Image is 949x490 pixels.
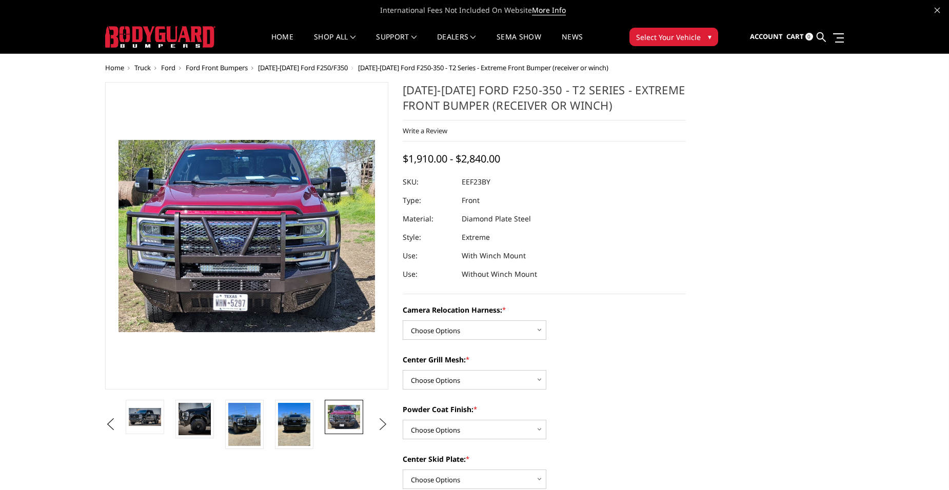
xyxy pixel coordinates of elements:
dd: Diamond Plate Steel [462,210,531,228]
a: Ford Front Bumpers [186,63,248,72]
iframe: Chat Widget [898,441,949,490]
dd: Without Winch Mount [462,265,537,283]
a: SEMA Show [497,33,541,53]
label: Center Grill Mesh: [403,354,686,365]
a: Account [750,23,783,51]
span: 0 [805,33,813,40]
img: 2023-2025 Ford F250-350 - T2 Series - Extreme Front Bumper (receiver or winch) [129,408,161,425]
a: More Info [532,5,566,15]
h1: [DATE]-[DATE] Ford F250-350 - T2 Series - Extreme Front Bumper (receiver or winch) [403,82,686,120]
dt: Material: [403,210,454,228]
dt: Type: [403,191,454,210]
dt: SKU: [403,173,454,191]
a: shop all [314,33,355,53]
dt: Use: [403,247,454,265]
dd: EEF23BY [462,173,490,191]
a: Home [105,63,124,72]
img: 2023-2025 Ford F250-350 - T2 Series - Extreme Front Bumper (receiver or winch) [179,403,211,435]
a: Cart 0 [786,23,813,51]
span: Select Your Vehicle [636,32,701,43]
span: Cart [786,32,804,41]
label: Powder Coat Finish: [403,404,686,415]
a: 2023-2025 Ford F250-350 - T2 Series - Extreme Front Bumper (receiver or winch) [105,82,388,390]
a: Truck [134,63,151,72]
button: Select Your Vehicle [629,28,718,46]
a: Home [271,33,293,53]
label: Center Skid Plate: [403,454,686,464]
dd: Extreme [462,228,490,247]
dt: Style: [403,228,454,247]
a: [DATE]-[DATE] Ford F250/F350 [258,63,348,72]
img: 2023-2025 Ford F250-350 - T2 Series - Extreme Front Bumper (receiver or winch) [228,403,261,446]
img: BODYGUARD BUMPERS [105,26,215,48]
span: $1,910.00 - $2,840.00 [403,152,500,166]
img: 2023-2025 Ford F250-350 - T2 Series - Extreme Front Bumper (receiver or winch) [278,403,310,446]
a: Dealers [437,33,476,53]
dd: With Winch Mount [462,247,526,265]
button: Next [375,417,391,432]
span: Account [750,32,783,41]
a: Support [376,33,417,53]
a: Write a Review [403,126,447,135]
img: 2023-2025 Ford F250-350 - T2 Series - Extreme Front Bumper (receiver or winch) [328,405,360,429]
span: [DATE]-[DATE] Ford F250-350 - T2 Series - Extreme Front Bumper (receiver or winch) [358,63,608,72]
a: Ford [161,63,175,72]
button: Previous [103,417,118,432]
label: Camera Relocation Harness: [403,304,686,315]
dt: Use: [403,265,454,283]
dd: Front [462,191,480,210]
span: ▾ [708,31,711,42]
a: News [562,33,583,53]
